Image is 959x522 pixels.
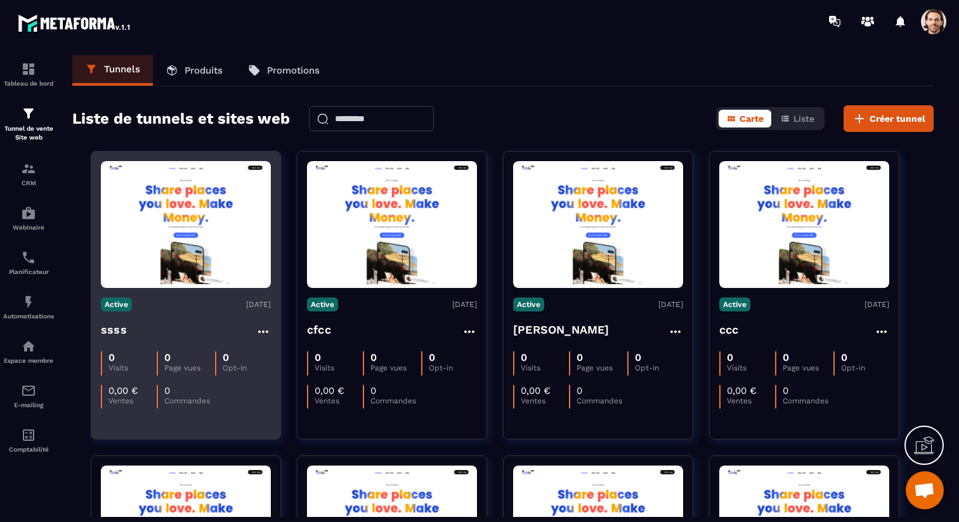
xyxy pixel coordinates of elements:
[635,351,641,363] p: 0
[246,300,271,309] p: [DATE]
[3,357,54,364] p: Espace membre
[521,351,527,363] p: 0
[3,401,54,408] p: E-mailing
[3,52,54,96] a: formationformationTableau de bord
[108,396,157,405] p: Ventes
[370,385,376,396] p: 0
[21,62,36,77] img: formation
[3,196,54,240] a: automationsautomationsWebinaire
[429,363,477,372] p: Opt-in
[21,161,36,176] img: formation
[3,224,54,231] p: Webinaire
[72,106,290,131] h2: Liste de tunnels et sites web
[3,313,54,320] p: Automatisations
[223,363,271,372] p: Opt-in
[783,396,831,405] p: Commandes
[3,374,54,418] a: emailemailE-mailing
[101,321,127,339] h4: ssss
[21,250,36,265] img: scheduler
[3,446,54,453] p: Comptabilité
[3,179,54,186] p: CRM
[370,396,419,405] p: Commandes
[370,351,377,363] p: 0
[513,165,683,285] img: image
[101,165,271,285] img: image
[185,65,223,76] p: Produits
[307,165,477,285] img: image
[108,385,138,396] p: 0,00 €
[3,329,54,374] a: automationsautomationsEspace membre
[513,321,610,339] h4: [PERSON_NAME]
[429,351,435,363] p: 0
[773,110,822,127] button: Liste
[21,427,36,443] img: accountant
[164,385,170,396] p: 0
[164,363,214,372] p: Page vues
[727,396,775,405] p: Ventes
[783,385,788,396] p: 0
[21,106,36,121] img: formation
[3,418,54,462] a: accountantaccountantComptabilité
[740,114,764,124] span: Carte
[577,396,625,405] p: Commandes
[658,300,683,309] p: [DATE]
[315,396,363,405] p: Ventes
[101,297,132,311] p: Active
[307,321,331,339] h4: cfcc
[521,363,569,372] p: Visits
[315,351,321,363] p: 0
[21,383,36,398] img: email
[21,294,36,310] img: automations
[108,351,115,363] p: 0
[108,363,157,372] p: Visits
[3,268,54,275] p: Planificateur
[21,206,36,221] img: automations
[370,363,421,372] p: Page vues
[727,385,757,396] p: 0,00 €
[841,351,847,363] p: 0
[783,363,833,372] p: Page vues
[3,80,54,87] p: Tableau de bord
[452,300,477,309] p: [DATE]
[164,396,212,405] p: Commandes
[719,165,889,285] img: image
[844,105,934,132] button: Créer tunnel
[223,351,229,363] p: 0
[164,351,171,363] p: 0
[870,112,925,125] span: Créer tunnel
[72,55,153,86] a: Tunnels
[307,297,338,311] p: Active
[153,55,235,86] a: Produits
[521,396,569,405] p: Ventes
[727,351,733,363] p: 0
[3,240,54,285] a: schedulerschedulerPlanificateur
[719,321,739,339] h4: ccc
[3,285,54,329] a: automationsautomationsAutomatisations
[3,152,54,196] a: formationformationCRM
[21,339,36,354] img: automations
[521,385,551,396] p: 0,00 €
[719,110,771,127] button: Carte
[3,124,54,142] p: Tunnel de vente Site web
[104,63,140,75] p: Tunnels
[235,55,332,86] a: Promotions
[783,351,789,363] p: 0
[3,96,54,152] a: formationformationTunnel de vente Site web
[267,65,320,76] p: Promotions
[577,385,582,396] p: 0
[793,114,814,124] span: Liste
[18,11,132,34] img: logo
[315,385,344,396] p: 0,00 €
[577,363,627,372] p: Page vues
[635,363,683,372] p: Opt-in
[841,363,889,372] p: Opt-in
[577,351,583,363] p: 0
[513,297,544,311] p: Active
[719,297,750,311] p: Active
[906,471,944,509] div: Ouvrir le chat
[315,363,363,372] p: Visits
[727,363,775,372] p: Visits
[864,300,889,309] p: [DATE]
